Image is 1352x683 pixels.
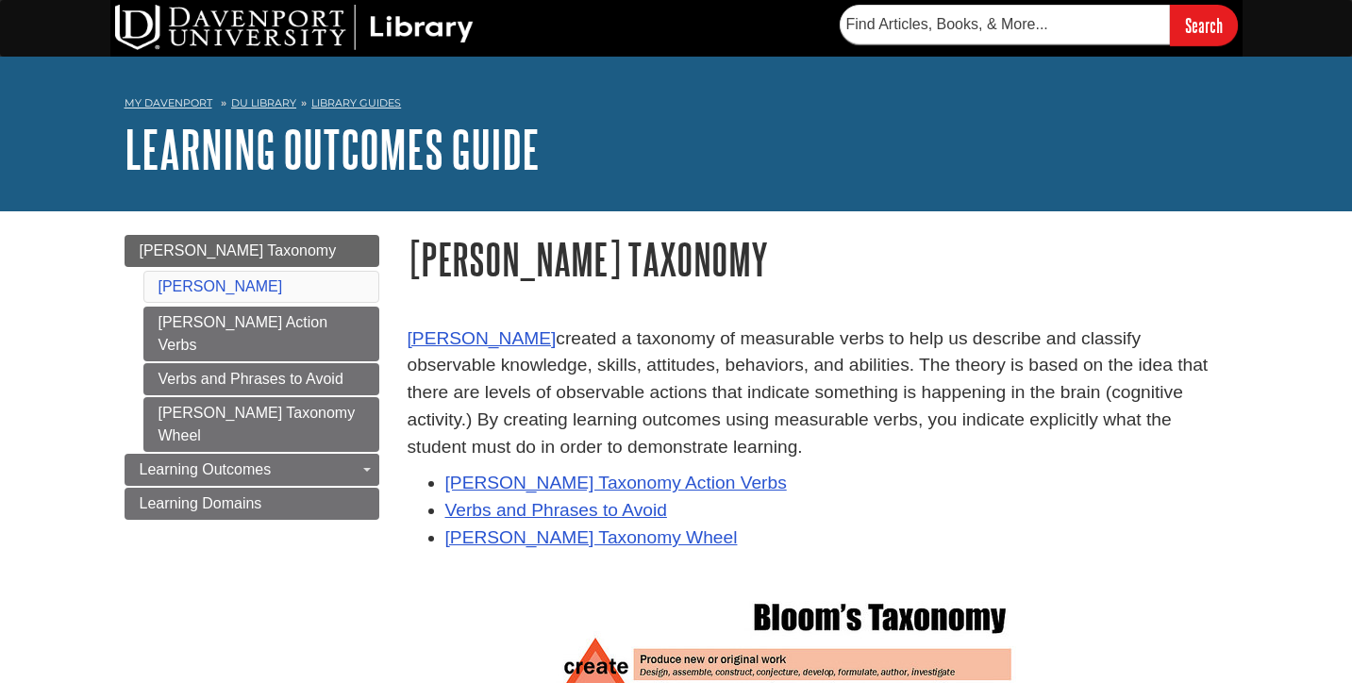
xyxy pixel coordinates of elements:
[125,235,379,520] div: Guide Page Menu
[445,473,787,492] a: [PERSON_NAME] Taxonomy Action Verbs
[125,235,379,267] a: [PERSON_NAME] Taxonomy
[125,454,379,486] a: Learning Outcomes
[231,96,296,109] a: DU Library
[143,397,379,452] a: [PERSON_NAME] Taxonomy Wheel
[311,96,401,109] a: Library Guides
[159,278,283,294] a: [PERSON_NAME]
[125,91,1228,121] nav: breadcrumb
[445,527,738,547] a: [PERSON_NAME] Taxonomy Wheel
[140,242,337,258] span: [PERSON_NAME] Taxonomy
[125,95,212,111] a: My Davenport
[840,5,1170,44] input: Find Articles, Books, & More...
[840,5,1238,45] form: Searches DU Library's articles, books, and more
[140,495,262,511] span: Learning Domains
[1170,5,1238,45] input: Search
[115,5,474,50] img: DU Library
[125,488,379,520] a: Learning Domains
[445,500,667,520] a: Verbs and Phrases to Avoid
[143,363,379,395] a: Verbs and Phrases to Avoid
[143,307,379,361] a: [PERSON_NAME] Action Verbs
[140,461,272,477] span: Learning Outcomes
[408,235,1228,283] h1: [PERSON_NAME] Taxonomy
[408,328,557,348] a: [PERSON_NAME]
[125,120,540,178] a: Learning Outcomes Guide
[408,325,1228,461] p: created a taxonomy of measurable verbs to help us describe and classify observable knowledge, ski...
